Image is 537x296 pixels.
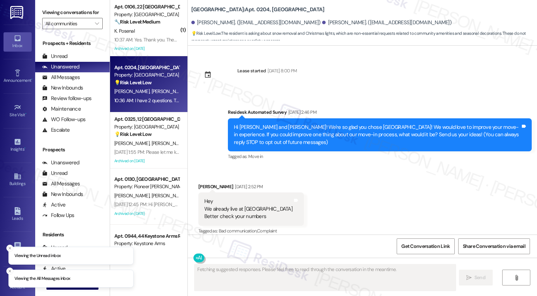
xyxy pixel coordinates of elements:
[42,74,80,81] div: All Messages
[287,108,317,116] div: [DATE] 2:46 PM
[14,276,70,282] p: Viewing the All Messages inbox
[114,183,179,190] div: Property: Pioneer [PERSON_NAME]
[233,183,263,190] div: [DATE] 2:52 PM
[237,67,266,74] div: Lease started
[114,28,135,34] span: K. Posenal
[466,275,472,281] i: 
[114,64,179,71] div: Apt. 0204, [GEOGRAPHIC_DATA]
[4,136,32,155] a: Insights •
[219,228,257,234] span: Bad communication ,
[397,238,454,254] button: Get Conversation Link
[114,123,179,131] div: Property: [GEOGRAPHIC_DATA]
[191,6,325,13] b: [GEOGRAPHIC_DATA]: Apt. 0204, [GEOGRAPHIC_DATA]
[4,101,32,120] a: Site Visit •
[458,238,530,254] button: Share Conversation via email
[95,21,99,26] i: 
[114,209,180,218] div: Archived on [DATE]
[257,228,277,234] span: Complaint
[42,116,85,123] div: WO Follow-ups
[114,88,152,94] span: [PERSON_NAME]
[228,151,532,162] div: Tagged as:
[191,31,221,36] strong: 💡 Risk Level: Low
[248,153,263,159] span: Move in
[114,11,179,18] div: Property: [GEOGRAPHIC_DATA]
[114,19,160,25] strong: 🔧 Risk Level: Medium
[42,95,91,102] div: Review follow-ups
[42,126,70,134] div: Escalate
[114,116,179,123] div: Apt. 0325, 12 [GEOGRAPHIC_DATA]
[42,159,79,166] div: Unanswered
[114,232,179,240] div: Apt. 0944, 44 Keystone Arms Rental Community
[322,19,452,26] div: [PERSON_NAME]. ([EMAIL_ADDRESS][DOMAIN_NAME])
[6,268,13,275] button: Close toast
[42,84,83,92] div: New Inbounds
[234,124,520,146] div: Hi [PERSON_NAME] and [PERSON_NAME]! We're so glad you chose [GEOGRAPHIC_DATA]! We would love to i...
[474,274,485,281] span: Send
[4,205,32,224] a: Leads
[42,170,68,177] div: Unread
[35,231,110,238] div: Residents
[194,264,456,291] textarea: Fetching suggested responses. Please feel free to read through the conversation in the meantime.
[198,226,304,236] div: Tagged as:
[42,191,83,198] div: New Inbounds
[266,67,297,74] div: [DATE] 8:00 PM
[463,243,525,250] span: Share Conversation via email
[151,140,186,146] span: [PERSON_NAME]
[4,274,32,293] a: Account
[10,6,25,19] img: ResiDesk Logo
[42,212,75,219] div: Follow Ups
[459,270,493,285] button: Send
[35,40,110,47] div: Prospects + Residents
[151,192,186,199] span: [PERSON_NAME]
[114,157,180,165] div: Archived on [DATE]
[4,32,32,51] a: Inbox
[114,79,152,86] strong: 💡 Risk Level: Low
[228,108,532,118] div: Residesk Automated Survey
[25,111,26,116] span: •
[198,183,304,193] div: [PERSON_NAME]
[6,244,13,251] button: Close toast
[114,192,152,199] span: [PERSON_NAME]
[114,71,179,79] div: Property: [GEOGRAPHIC_DATA]
[191,30,537,45] span: : The resident is asking about snow removal and Christmas lights, which are non-essential request...
[42,7,103,18] label: Viewing conversations for
[114,176,179,183] div: Apt. 0130, [GEOGRAPHIC_DATA][PERSON_NAME]
[114,44,180,53] div: Archived on [DATE]
[191,19,321,26] div: [PERSON_NAME]. ([EMAIL_ADDRESS][DOMAIN_NAME])
[42,201,66,209] div: Active
[42,105,81,113] div: Maintenance
[114,131,152,137] strong: 💡 Risk Level: Low
[114,140,152,146] span: [PERSON_NAME]
[24,146,25,151] span: •
[514,275,519,281] i: 
[4,170,32,189] a: Buildings
[4,239,32,258] a: Templates •
[35,146,110,153] div: Prospects
[401,243,450,250] span: Get Conversation Link
[14,252,60,259] p: Viewing the Unread inbox
[204,198,293,220] div: Hey We already live at [GEOGRAPHIC_DATA] Better check your numbers
[151,88,186,94] span: [PERSON_NAME]
[114,3,179,11] div: Apt. 0106, 22 [GEOGRAPHIC_DATA]
[42,180,80,188] div: All Messages
[42,63,79,71] div: Unanswered
[114,149,266,155] div: [DATE] 1:55 PM: Please let me know When does the pool close for humans?
[114,240,179,247] div: Property: Keystone Arms
[42,53,68,60] div: Unread
[31,77,32,82] span: •
[114,37,452,43] div: 10:37 AM: Yes. Thank you. They did come the same day I reached out to you, as I put in an urgent ...
[45,18,91,29] input: All communities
